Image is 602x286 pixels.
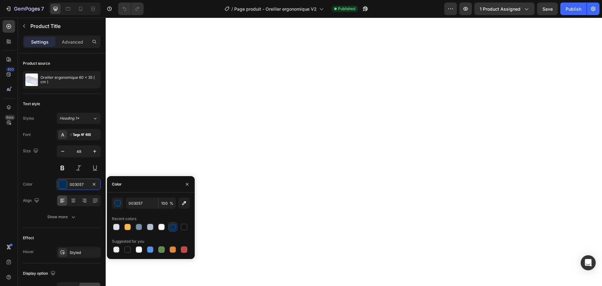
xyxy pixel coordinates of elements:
button: 7 [3,3,47,15]
div: Styled [70,250,99,256]
p: Product Title [30,22,98,30]
div: Size [23,147,40,155]
div: Suggested for you [112,239,144,244]
input: Eg: FFFFFF [126,197,158,209]
div: Beta [5,115,15,120]
div: ☞Targo 4F 400 [70,132,99,138]
p: 7 [41,5,44,13]
p: Oreiller ergonomique 60 x 35 ( cm ) [40,75,98,84]
button: 1 product assigned [474,3,535,15]
span: / [231,6,233,12]
div: Hover [23,249,34,255]
span: Save [542,6,553,12]
div: 450 [6,67,15,72]
div: Show more [47,214,77,220]
div: Color [112,181,122,187]
div: Display option [23,269,57,278]
span: Heading 1* [60,116,79,121]
p: Advanced [62,39,83,45]
span: Published [338,6,355,12]
iframe: Design area [106,18,602,286]
img: product feature img [25,73,38,86]
div: Align [23,197,40,205]
div: Effect [23,235,34,241]
div: Open Intercom Messenger [581,255,596,270]
button: Save [537,3,558,15]
div: Undo/Redo [118,3,144,15]
p: Settings [31,39,49,45]
div: Text style [23,101,40,107]
div: Recent colors [112,216,136,222]
button: Show more [23,211,101,223]
button: Heading 1* [57,113,101,124]
span: 1 product assigned [480,6,520,12]
div: Product source [23,61,50,66]
div: Publish [566,6,581,12]
div: Styles [23,116,34,121]
button: Publish [560,3,587,15]
div: Color [23,181,33,187]
div: Font [23,132,31,138]
span: % [170,201,173,206]
div: 003057 [70,182,88,187]
span: Page produit - Oreiller ergonomique V2 [234,6,317,12]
